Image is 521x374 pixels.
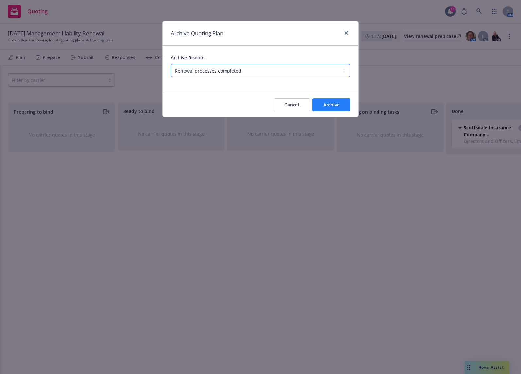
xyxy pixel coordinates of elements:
span: Archive Reason [171,55,205,61]
span: Cancel [284,102,299,108]
button: Archive [312,98,350,111]
a: close [343,29,350,37]
h1: Archive Quoting Plan [171,29,223,38]
span: Archive [323,102,340,108]
button: Cancel [274,98,310,111]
